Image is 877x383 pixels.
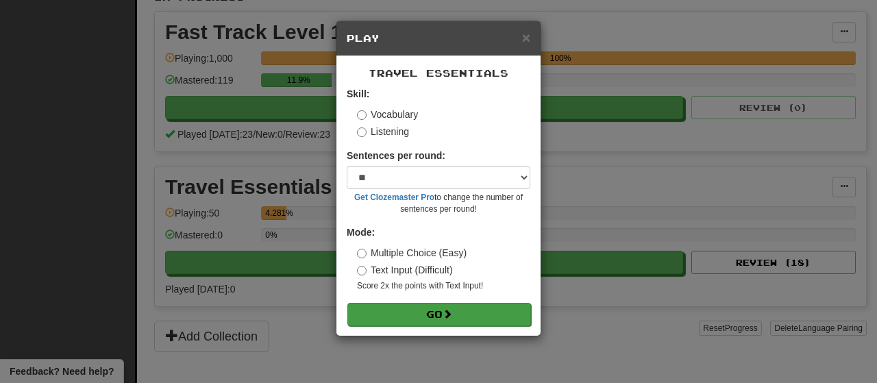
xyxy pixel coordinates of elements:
input: Text Input (Difficult) [357,266,367,275]
a: Get Clozemaster Pro [354,193,434,202]
label: Multiple Choice (Easy) [357,246,467,260]
span: Travel Essentials [369,67,508,79]
small: to change the number of sentences per round! [347,192,530,215]
small: Score 2x the points with Text Input ! [357,280,530,292]
label: Vocabulary [357,108,418,121]
h5: Play [347,32,530,45]
strong: Mode: [347,227,375,238]
label: Text Input (Difficult) [357,263,453,277]
input: Vocabulary [357,110,367,120]
button: Close [522,30,530,45]
strong: Skill: [347,88,369,99]
input: Multiple Choice (Easy) [357,249,367,258]
label: Listening [357,125,409,138]
span: × [522,29,530,45]
label: Sentences per round: [347,149,445,162]
input: Listening [357,127,367,137]
button: Go [347,303,531,326]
